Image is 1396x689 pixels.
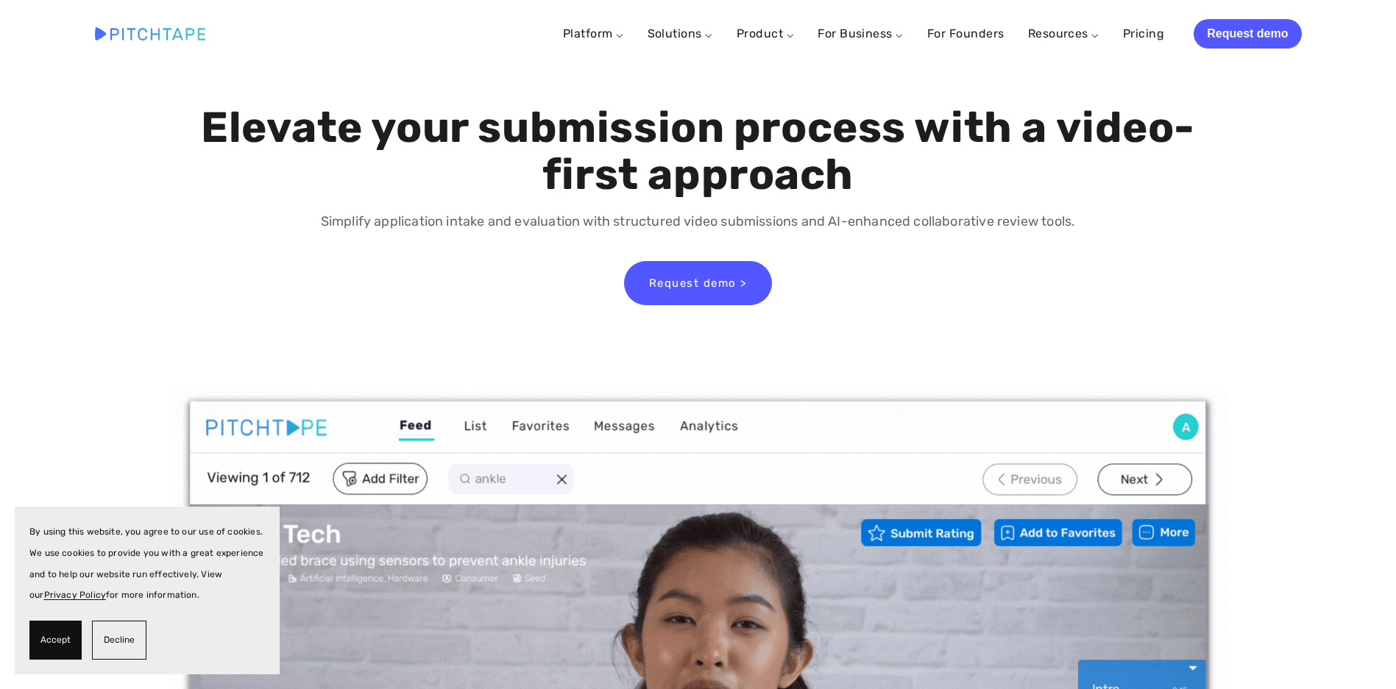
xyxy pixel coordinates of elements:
[197,104,1199,199] h1: Elevate your submission process with a video-first approach
[563,26,624,40] a: Platform ⌵
[1123,21,1164,47] a: Pricing
[737,26,794,40] a: Product ⌵
[1194,19,1301,49] a: Request demo
[648,26,713,40] a: Solutions ⌵
[15,507,280,674] section: Cookie banner
[197,211,1199,232] p: Simplify application intake and evaluation with structured video submissions and AI-enhanced coll...
[40,629,71,651] span: Accept
[104,629,135,651] span: Decline
[1028,26,1099,40] a: Resources ⌵
[29,621,82,660] button: Accept
[927,21,1005,47] a: For Founders
[624,261,772,305] a: Request demo >
[29,521,265,606] p: By using this website, you agree to our use of cookies. We use cookies to provide you with a grea...
[92,621,146,660] button: Decline
[95,27,205,40] img: Pitchtape | Video Submission Management Software
[818,26,904,40] a: For Business ⌵
[44,590,107,600] a: Privacy Policy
